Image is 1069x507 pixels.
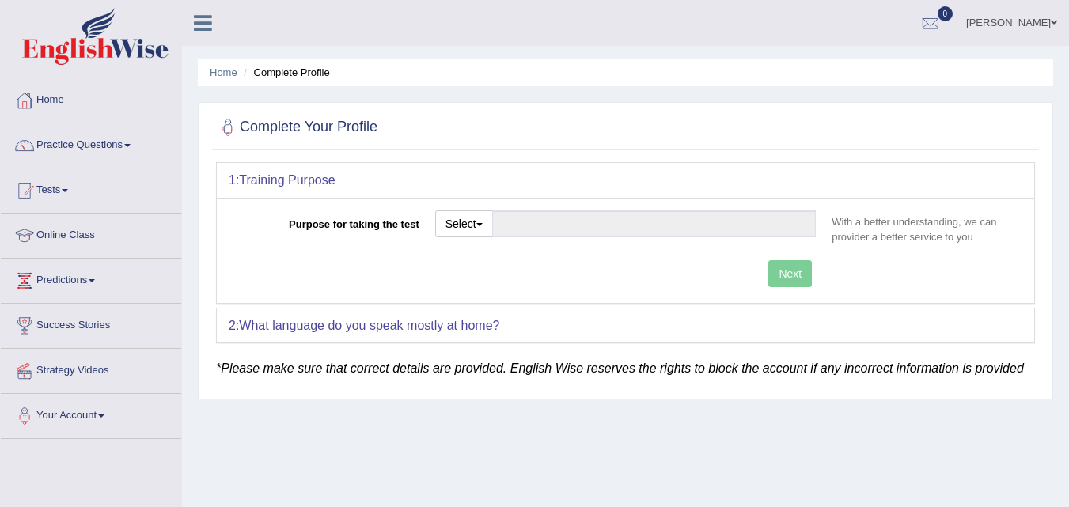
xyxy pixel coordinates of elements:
h2: Complete Your Profile [216,115,377,139]
a: Tests [1,168,181,208]
a: Practice Questions [1,123,181,163]
button: Select [435,210,493,237]
b: Training Purpose [239,173,335,187]
em: *Please make sure that correct details are provided. English Wise reserves the rights to block th... [216,361,1024,375]
a: Your Account [1,394,181,433]
a: Strategy Videos [1,349,181,388]
span: 0 [938,6,953,21]
a: Online Class [1,214,181,253]
a: Home [1,78,181,118]
li: Complete Profile [240,65,329,80]
a: Success Stories [1,304,181,343]
a: Predictions [1,259,181,298]
div: 1: [217,163,1034,198]
label: Purpose for taking the test [229,210,427,232]
a: Home [210,66,237,78]
b: What language do you speak mostly at home? [239,319,499,332]
p: With a better understanding, we can provider a better service to you [824,214,1022,244]
div: 2: [217,308,1034,343]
